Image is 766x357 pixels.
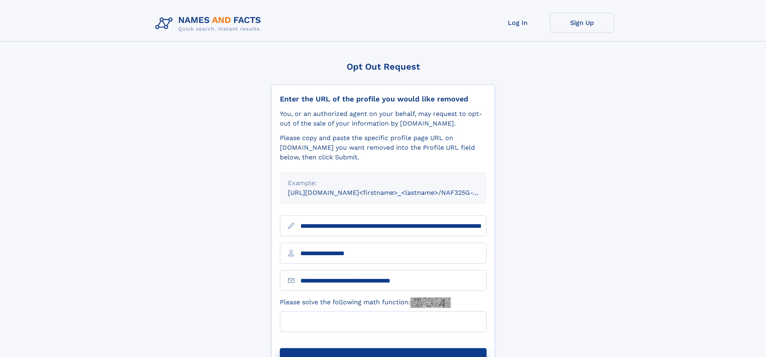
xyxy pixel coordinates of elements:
[280,109,487,128] div: You, or an authorized agent on your behalf, may request to opt-out of the sale of your informatio...
[152,13,268,35] img: Logo Names and Facts
[288,189,502,196] small: [URL][DOMAIN_NAME]<firstname>_<lastname>/NAF325G-xxxxxxxx
[486,13,550,33] a: Log In
[288,178,478,188] div: Example:
[271,62,495,72] div: Opt Out Request
[280,133,487,162] div: Please copy and paste the specific profile page URL on [DOMAIN_NAME] you want removed into the Pr...
[550,13,614,33] a: Sign Up
[280,297,451,308] label: Please solve the following math function:
[280,95,487,103] div: Enter the URL of the profile you would like removed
